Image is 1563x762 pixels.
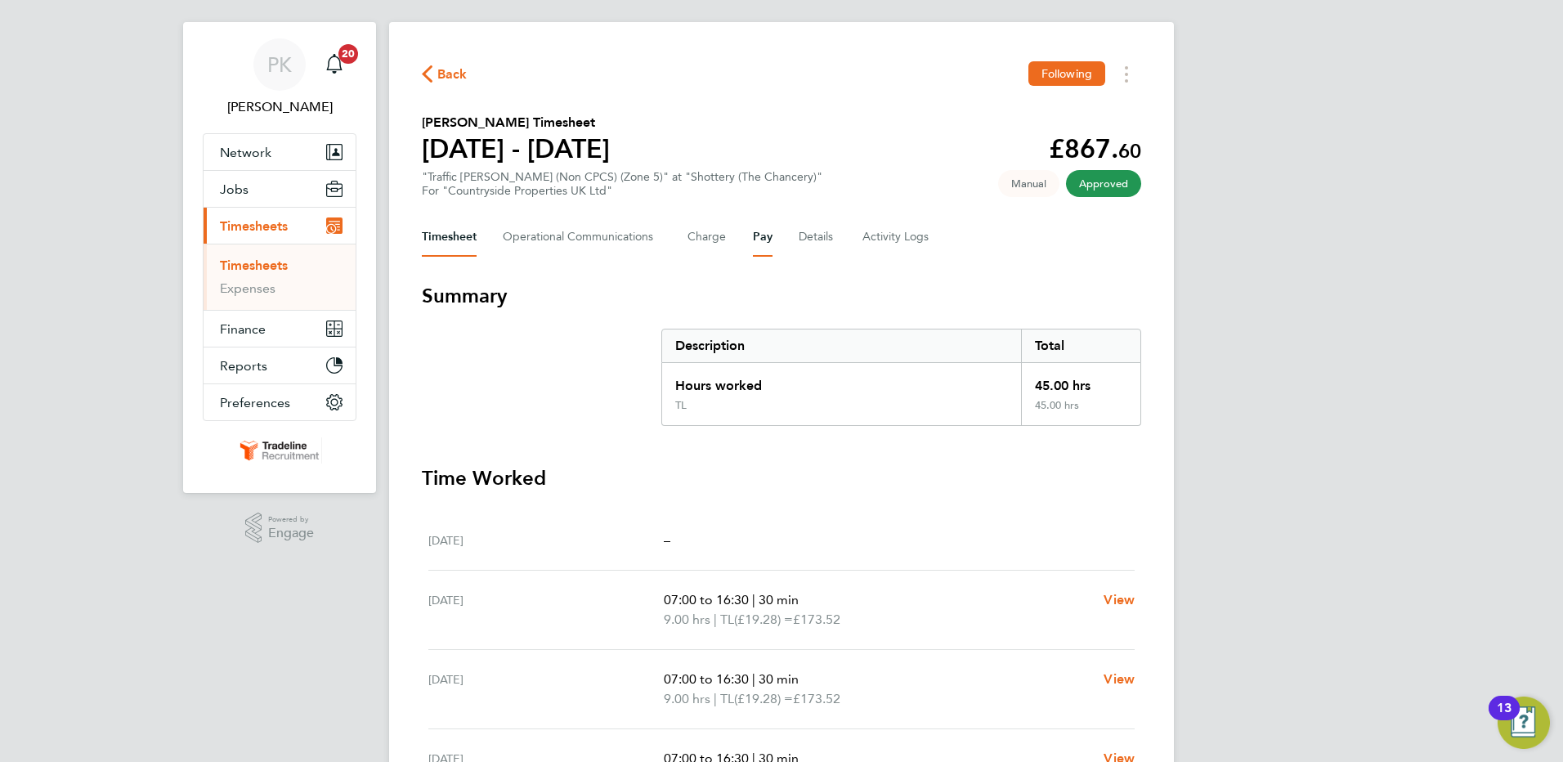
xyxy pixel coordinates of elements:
[220,258,288,273] a: Timesheets
[220,395,290,410] span: Preferences
[1021,329,1140,362] div: Total
[220,280,275,296] a: Expenses
[759,592,799,607] span: 30 min
[799,217,836,257] button: Details
[714,691,717,706] span: |
[220,358,267,374] span: Reports
[245,513,315,544] a: Powered byEngage
[1028,61,1105,86] button: Following
[661,329,1141,426] div: Summary
[203,97,356,117] span: Patrick Knight
[720,689,734,709] span: TL
[664,592,749,607] span: 07:00 to 16:30
[734,691,793,706] span: (£19.28) =
[422,113,610,132] h2: [PERSON_NAME] Timesheet
[220,218,288,234] span: Timesheets
[1497,708,1511,729] div: 13
[998,170,1059,197] span: This timesheet was manually created.
[338,44,358,64] span: 20
[664,671,749,687] span: 07:00 to 16:30
[428,531,664,550] div: [DATE]
[1118,139,1141,163] span: 60
[862,217,931,257] button: Activity Logs
[422,184,822,198] div: For "Countryside Properties UK Ltd"
[428,670,664,709] div: [DATE]
[422,465,1141,491] h3: Time Worked
[664,612,710,627] span: 9.00 hrs
[422,64,468,84] button: Back
[203,38,356,117] a: PK[PERSON_NAME]
[268,527,314,540] span: Engage
[503,217,661,257] button: Operational Communications
[1021,399,1140,425] div: 45.00 hrs
[318,38,351,91] a: 20
[664,532,670,548] span: –
[204,171,356,207] button: Jobs
[714,612,717,627] span: |
[422,283,1141,309] h3: Summary
[734,612,793,627] span: (£19.28) =
[204,134,356,170] button: Network
[687,217,727,257] button: Charge
[204,347,356,383] button: Reports
[422,217,477,257] button: Timesheet
[204,244,356,310] div: Timesheets
[793,691,840,706] span: £173.52
[267,54,292,75] span: PK
[203,437,356,464] a: Go to home page
[422,132,610,165] h1: [DATE] - [DATE]
[220,321,266,337] span: Finance
[220,182,249,197] span: Jobs
[268,513,314,527] span: Powered by
[752,671,755,687] span: |
[1104,671,1135,687] span: View
[720,610,734,630] span: TL
[1066,170,1141,197] span: This timesheet has been approved.
[793,612,840,627] span: £173.52
[204,208,356,244] button: Timesheets
[1104,670,1135,689] a: View
[662,329,1021,362] div: Description
[1049,133,1141,164] app-decimal: £867.
[1112,61,1141,87] button: Timesheets Menu
[1021,363,1140,399] div: 45.00 hrs
[220,145,271,160] span: Network
[237,437,322,464] img: tradelinerecruitment-logo-retina.png
[759,671,799,687] span: 30 min
[1104,592,1135,607] span: View
[1498,697,1550,749] button: Open Resource Center, 13 new notifications
[204,311,356,347] button: Finance
[662,363,1021,399] div: Hours worked
[1041,66,1092,81] span: Following
[437,65,468,84] span: Back
[1104,590,1135,610] a: View
[422,170,822,198] div: "Traffic [PERSON_NAME] (Non CPCS) (Zone 5)" at "Shottery (The Chancery)"
[204,384,356,420] button: Preferences
[183,22,376,493] nav: Main navigation
[428,590,664,630] div: [DATE]
[752,592,755,607] span: |
[675,399,687,412] div: TL
[753,217,773,257] button: Pay
[664,691,710,706] span: 9.00 hrs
